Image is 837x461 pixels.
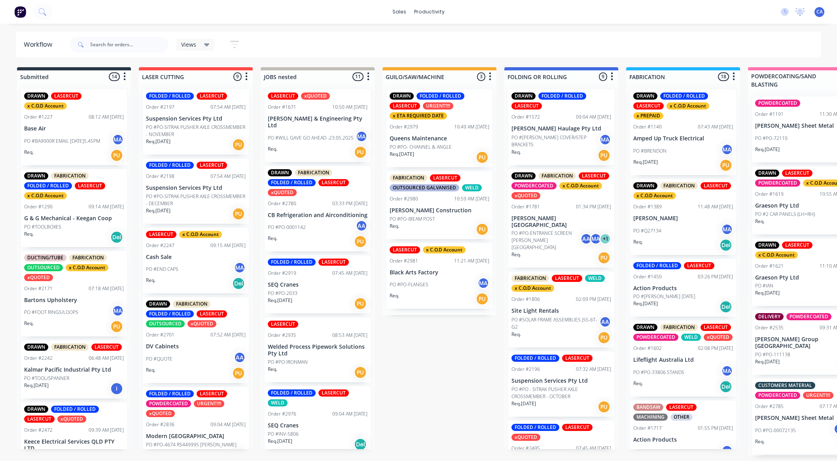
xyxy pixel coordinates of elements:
[755,179,800,187] div: POWDERCOATED
[559,182,602,189] div: x C.O.D Account
[476,293,489,305] div: PU
[454,257,489,265] div: 11:21 AM [DATE]
[21,340,127,399] div: DRAWNFABRICATIONLASERCUTOrder #224206:48 AM [DATE]Kalmar Pacific Industrial Pty LtdPO #TOOL/SPANN...
[511,331,521,338] p: Req.
[268,224,306,231] p: PO #PO-0001142
[386,171,492,239] div: FABRICATIONLASERCUTOUTSOURCED GALVANISEDWELDOrder #298010:59 AM [DATE][PERSON_NAME] ConstructionP...
[332,200,367,207] div: 03:33 PM [DATE]
[24,285,53,292] div: Order #2171
[232,277,245,290] div: Del
[24,230,34,238] p: Req.
[390,135,489,142] p: Queens Maintenance
[630,89,736,175] div: DRAWNFOLDED / ROLLEDLASERCUTx C.O.D Accountx PREPAIDOrder #114007:43 AM [DATE]Amped Up Truck Elec...
[69,254,107,261] div: FABRICATION
[390,112,447,119] div: x ETA REQUIRED DATE
[681,334,701,341] div: WELD
[476,223,489,236] div: PU
[146,300,170,308] div: DRAWN
[390,215,435,223] p: PO #PO-IBEAM POST
[268,399,288,406] div: WELD
[265,89,371,162] div: LASERCUTxQUOTEDOrder #167110:50 AM [DATE][PERSON_NAME] & Engineering Pty LtdPO #WILL GAVE GO AHEA...
[268,200,296,207] div: Order #2780
[633,273,662,280] div: Order #1450
[197,93,227,100] div: LASERCUT
[51,344,89,351] div: FABRICATION
[755,289,780,297] p: Req. [DATE]
[755,351,790,358] p: PO #PO-111138
[755,135,788,142] p: PO #PO-72110
[511,366,540,373] div: Order #2196
[146,242,174,249] div: Order #2247
[755,251,798,259] div: x C.O.D Account
[24,375,69,382] p: PO #TOOL/SPANNER
[755,282,773,289] p: PO #IAN
[755,382,815,389] div: CUSTOMERS MATERIAL
[598,331,610,344] div: PU
[511,308,611,314] p: Site Light Rentals
[633,112,663,119] div: x PREPAID
[633,262,681,269] div: FOLDED / ROLLED
[24,93,48,100] div: DRAWN
[354,235,367,248] div: PU
[755,146,780,153] p: Req. [DATE]
[755,263,784,270] div: Order #1621
[210,331,246,338] div: 07:52 AM [DATE]
[265,317,371,382] div: LASERCUTOrder #293508:53 AM [DATE]Welded Process Pipework Solutions Pty LtdPO #PO-IRONMANReq.PU
[21,251,127,337] div: DUCTING/TUBEFABRICATIONOUTSOURCEDx C.O.D AccountxQUOTEDOrder #217107:18 AM [DATE]Bartons Upholste...
[24,138,100,145] p: PO #BA9000R EMAIL [DATE]5.45PM
[146,207,170,214] p: Req. [DATE]
[511,378,611,384] p: Suspension Services Pty Ltd
[720,159,732,172] div: PU
[332,270,367,277] div: 07:45 AM [DATE]
[576,113,611,121] div: 09:04 AM [DATE]
[580,233,592,245] div: AA
[91,344,122,351] div: LASERCUT
[24,215,124,222] p: G & G Mechanical - Keegan Coop
[318,179,349,186] div: LASERCUT
[633,380,643,387] p: Req.
[89,113,124,121] div: 08:12 AM [DATE]
[318,259,349,266] div: LASERCUT
[390,207,489,214] p: [PERSON_NAME] Construction
[782,170,812,177] div: LASERCUT
[701,324,731,331] div: LASERCUT
[51,93,81,100] div: LASERCUT
[24,102,67,110] div: x C.O.D Account
[354,366,367,379] div: PU
[698,123,733,130] div: 07:43 AM [DATE]
[268,235,277,242] p: Req.
[110,149,123,162] div: PU
[698,273,733,280] div: 03:26 PM [DATE]
[146,93,194,100] div: FOLDED / ROLLED
[146,355,172,363] p: PO #QUOTE
[511,93,536,100] div: DRAWN
[755,100,800,107] div: POWDERCOATED
[390,93,414,100] div: DRAWN
[755,218,765,225] p: Req.
[538,93,586,100] div: FOLDED / ROLLED
[720,239,732,251] div: Del
[24,264,63,271] div: OUTSOURCED
[390,281,428,288] p: PO #PO-FLANGES
[51,172,89,179] div: FABRICATION
[66,264,108,271] div: x C.O.D Account
[110,320,123,333] div: PU
[755,170,779,177] div: DRAWN
[146,310,194,317] div: FOLDED / ROLLED
[511,172,536,179] div: DRAWN
[511,355,559,362] div: FOLDED / ROLLED
[268,169,292,176] div: DRAWN
[508,89,614,165] div: DRAWNFOLDED / ROLLEDLASERCUTOrder #157209:04 AM [DATE][PERSON_NAME] Haulage Pty LtdPO #[PERSON_NA...
[146,266,178,273] p: PO #END CAPS
[143,89,249,155] div: FOLDED / ROLLEDLASERCUTOrder #219707:54 AM [DATE]Suspension Services Pty LtdPO #PO-SITRAK PUSHER ...
[112,134,124,145] div: MA
[511,134,599,148] p: PO #[PERSON_NAME] COVER/STEP BRACKETS
[268,344,367,357] p: Welded Process Pipework Solutions Pty Ltd
[268,321,298,328] div: LASERCUT
[24,192,67,199] div: x C.O.D Account
[268,270,296,277] div: Order #2919
[24,254,66,261] div: DUCTING/TUBE
[390,246,420,253] div: LASERCUT
[599,134,611,145] div: MA
[146,320,185,327] div: OUTSOURCED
